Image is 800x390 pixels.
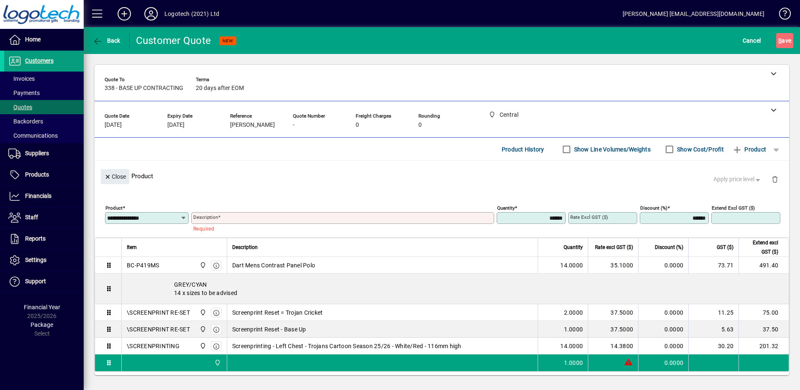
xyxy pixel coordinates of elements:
[136,34,211,47] div: Customer Quote
[776,33,793,48] button: Save
[623,7,764,21] div: [PERSON_NAME] [EMAIL_ADDRESS][DOMAIN_NAME]
[688,304,738,321] td: 11.25
[688,257,738,274] td: 73.71
[8,75,35,82] span: Invoices
[8,104,32,110] span: Quotes
[25,192,51,199] span: Financials
[738,257,789,274] td: 491.40
[99,172,131,180] app-page-header-button: Close
[738,304,789,321] td: 75.00
[688,338,738,354] td: 30.20
[122,274,789,304] div: GREY/CYAN 14 x sizes to be advised
[593,342,633,350] div: 14.3800
[127,261,159,269] div: BC-P419MS
[193,224,487,233] mat-error: Required
[638,338,688,354] td: 0.0000
[25,278,46,285] span: Support
[595,243,633,252] span: Rate excl GST ($)
[212,358,222,367] span: Central
[638,321,688,338] td: 0.0000
[230,122,275,128] span: [PERSON_NAME]
[232,325,306,334] span: Screenprint Reset - Base Up
[638,304,688,321] td: 0.0000
[4,72,84,86] a: Invoices
[127,342,179,350] div: \SCREENPRINTING
[25,150,49,157] span: Suppliers
[232,261,315,269] span: Dart Mens Contrast Panel Polo
[293,122,295,128] span: -
[638,354,688,371] td: 0.0000
[564,308,583,317] span: 2.0000
[164,7,219,21] div: Logotech (2021) Ltd
[25,171,49,178] span: Products
[497,205,515,211] mat-label: Quantity
[92,37,121,44] span: Back
[4,271,84,292] a: Support
[105,85,183,92] span: 338 - BASE UP CONTRACTING
[564,325,583,334] span: 1.0000
[765,169,785,189] button: Delete
[31,321,53,328] span: Package
[4,207,84,228] a: Staff
[4,143,84,164] a: Suppliers
[675,145,724,154] label: Show Cost/Profit
[232,243,258,252] span: Description
[25,214,38,221] span: Staff
[4,250,84,271] a: Settings
[4,114,84,128] a: Backorders
[25,257,46,263] span: Settings
[232,342,462,350] span: Screenprinting - Left Chest - Trojans Cartoon Season 25/26 - White/Red - 116mm high
[95,161,789,191] div: Product
[4,164,84,185] a: Products
[127,325,190,334] div: \SCREENPRINT RE-SET
[502,143,544,156] span: Product History
[560,261,583,269] span: 14.0000
[356,122,359,128] span: 0
[717,243,733,252] span: GST ($)
[765,175,785,183] app-page-header-button: Delete
[138,6,164,21] button: Profile
[197,325,207,334] span: Central
[638,257,688,274] td: 0.0000
[4,128,84,143] a: Communications
[105,205,123,211] mat-label: Product
[167,122,185,128] span: [DATE]
[738,321,789,338] td: 37.50
[640,205,667,211] mat-label: Discount (%)
[25,57,54,64] span: Customers
[418,122,422,128] span: 0
[572,145,651,154] label: Show Line Volumes/Weights
[105,122,122,128] span: [DATE]
[560,342,583,350] span: 14.0000
[84,33,130,48] app-page-header-button: Back
[778,37,782,44] span: S
[710,172,765,187] button: Apply price level
[738,338,789,354] td: 201.32
[655,243,683,252] span: Discount (%)
[4,228,84,249] a: Reports
[197,261,207,270] span: Central
[778,34,791,47] span: ave
[498,142,548,157] button: Product History
[4,186,84,207] a: Financials
[24,304,60,310] span: Financial Year
[101,169,129,184] button: Close
[773,2,790,29] a: Knowledge Base
[712,205,755,211] mat-label: Extend excl GST ($)
[8,90,40,96] span: Payments
[593,325,633,334] div: 37.5000
[593,308,633,317] div: 37.5000
[197,341,207,351] span: Central
[25,235,46,242] span: Reports
[232,308,323,317] span: Screenprint Reset = Trojan Cricket
[25,36,41,43] span: Home
[127,308,190,317] div: \SCREENPRINT RE-SET
[4,86,84,100] a: Payments
[4,29,84,50] a: Home
[8,132,58,139] span: Communications
[570,214,608,220] mat-label: Rate excl GST ($)
[127,243,137,252] span: Item
[743,34,761,47] span: Cancel
[104,170,126,184] span: Close
[111,6,138,21] button: Add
